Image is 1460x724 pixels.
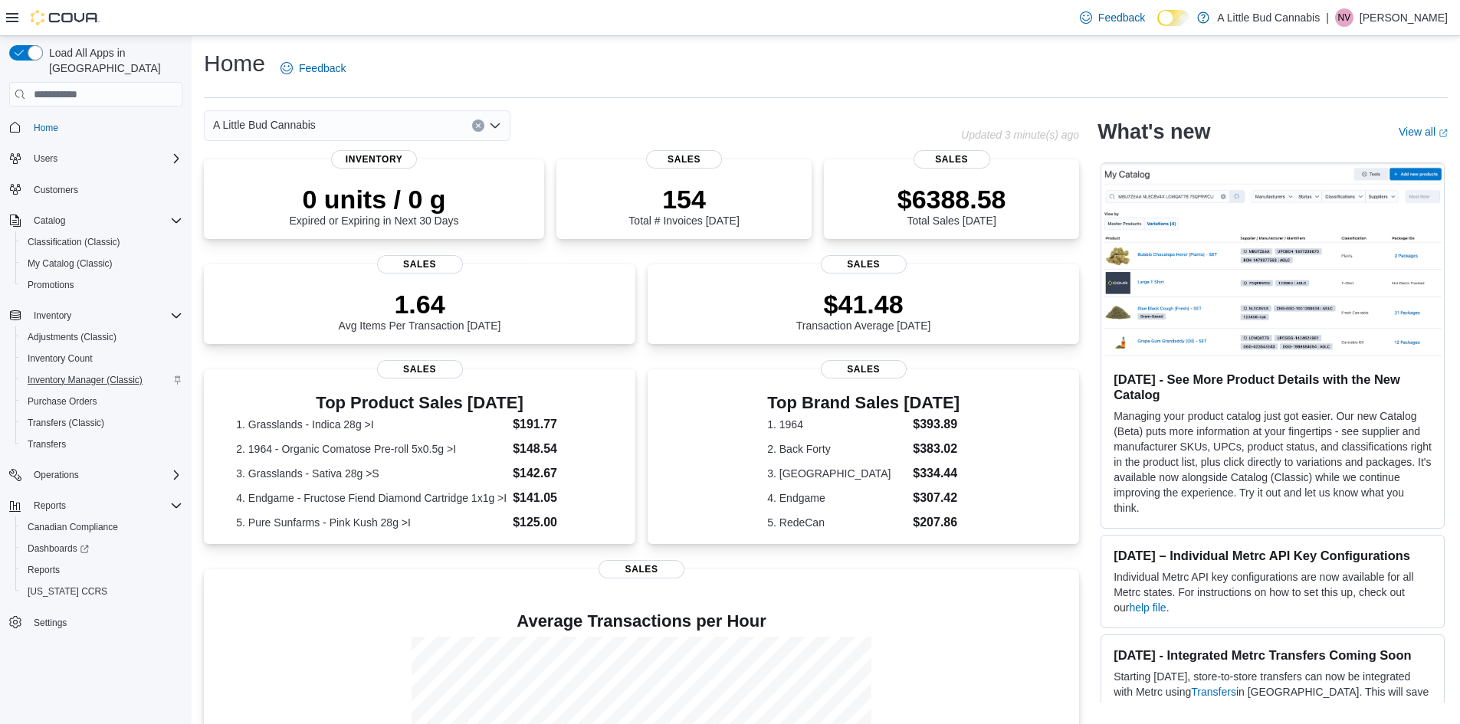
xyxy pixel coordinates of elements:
span: Feedback [1098,10,1145,25]
button: Transfers (Classic) [15,412,189,434]
button: Promotions [15,274,189,296]
p: A Little Bud Cannabis [1217,8,1320,27]
dt: 1. Grasslands - Indica 28g >I [236,417,507,432]
span: Settings [34,617,67,629]
span: Reports [28,564,60,576]
span: Feedback [299,61,346,76]
p: $6388.58 [897,184,1006,215]
span: Dark Mode [1157,26,1158,27]
a: Feedback [1074,2,1151,33]
p: 154 [628,184,739,215]
p: $41.48 [796,289,931,319]
span: Transfers (Classic) [21,414,182,432]
a: Home [28,119,64,137]
svg: External link [1439,129,1448,138]
button: Inventory [28,306,77,325]
span: Inventory Count [21,349,182,368]
p: Individual Metrc API key configurations are now available for all Metrc states. For instructions ... [1114,569,1432,615]
button: [US_STATE] CCRS [15,581,189,602]
dt: 2. Back Forty [767,441,907,457]
dd: $383.02 [913,440,960,458]
span: Inventory [34,310,71,322]
h3: [DATE] - Integrated Metrc Transfers Coming Soon [1114,647,1432,663]
span: [US_STATE] CCRS [28,585,107,598]
dd: $142.67 [513,464,603,483]
dd: $125.00 [513,513,603,532]
button: Operations [28,466,85,484]
p: Managing your product catalog just got easier. Our new Catalog (Beta) puts more information at yo... [1114,408,1432,516]
span: Classification (Classic) [28,236,120,248]
span: Sales [599,560,684,578]
dt: 3. [GEOGRAPHIC_DATA] [767,466,907,481]
dt: 5. Pure Sunfarms - Pink Kush 28g >I [236,515,507,530]
p: 1.64 [339,289,501,319]
dd: $207.86 [913,513,960,532]
span: Reports [34,500,66,512]
button: Operations [3,464,189,486]
span: My Catalog (Classic) [28,257,113,270]
span: Sales [914,150,990,169]
button: Inventory Count [15,348,189,369]
a: Settings [28,614,73,632]
a: Dashboards [21,539,95,558]
a: Classification (Classic) [21,233,126,251]
dt: 1. 1964 [767,417,907,432]
a: Inventory Manager (Classic) [21,371,149,389]
h3: [DATE] – Individual Metrc API Key Configurations [1114,548,1432,563]
span: Load All Apps in [GEOGRAPHIC_DATA] [43,45,182,76]
button: Clear input [472,120,484,132]
h1: Home [204,48,265,79]
button: Home [3,116,189,138]
a: Transfers [21,435,72,454]
span: Transfers [28,438,66,450]
img: Cova [31,10,100,25]
span: A Little Bud Cannabis [213,116,316,134]
span: Inventory Manager (Classic) [28,374,143,386]
span: Inventory Manager (Classic) [21,371,182,389]
span: Operations [28,466,182,484]
span: Settings [28,613,182,632]
p: Updated 3 minute(s) ago [961,129,1079,141]
div: Expired or Expiring in Next 30 Days [290,184,459,227]
button: Catalog [28,211,71,230]
h3: Top Product Sales [DATE] [236,394,603,412]
span: Adjustments (Classic) [21,328,182,346]
button: Catalog [3,210,189,231]
button: Users [3,148,189,169]
span: Catalog [28,211,182,230]
p: 0 units / 0 g [290,184,459,215]
div: Transaction Average [DATE] [796,289,931,332]
span: Users [28,149,182,168]
span: Sales [377,360,463,378]
span: Purchase Orders [21,392,182,411]
a: Adjustments (Classic) [21,328,123,346]
span: Classification (Classic) [21,233,182,251]
span: Sales [377,255,463,274]
a: Promotions [21,276,80,294]
h2: What's new [1097,120,1210,144]
button: Adjustments (Classic) [15,326,189,348]
span: Transfers [21,435,182,454]
h4: Average Transactions per Hour [216,612,1067,631]
span: Operations [34,469,79,481]
span: Sales [821,360,907,378]
span: Dashboards [21,539,182,558]
a: Reports [21,561,66,579]
span: Customers [28,180,182,199]
button: Classification (Classic) [15,231,189,253]
h3: Top Brand Sales [DATE] [767,394,960,412]
dd: $393.89 [913,415,960,434]
dt: 3. Grasslands - Sativa 28g >S [236,466,507,481]
button: Reports [28,496,72,515]
span: NV [1338,8,1351,27]
span: Dashboards [28,542,89,555]
span: Reports [28,496,182,515]
span: Canadian Compliance [28,521,118,533]
button: Reports [15,559,189,581]
button: Reports [3,495,189,516]
span: Sales [646,150,723,169]
a: Dashboards [15,538,189,559]
span: Catalog [34,215,65,227]
button: Transfers [15,434,189,455]
span: Inventory [331,150,417,169]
